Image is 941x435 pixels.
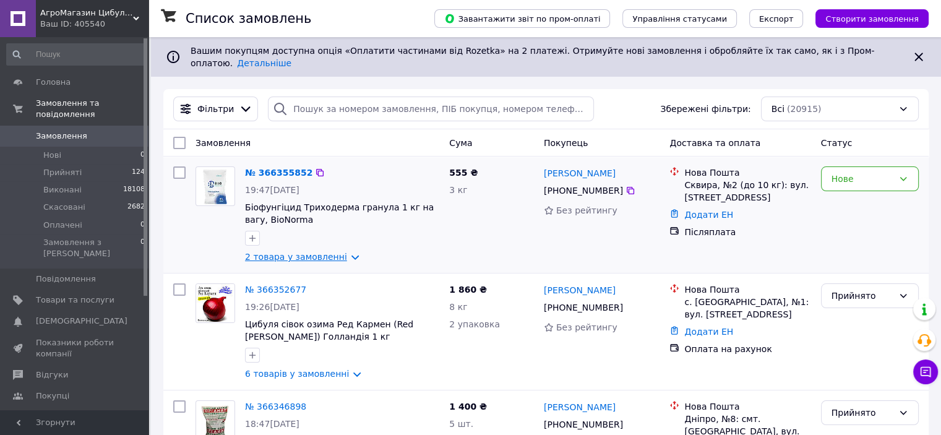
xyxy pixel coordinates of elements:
[140,237,145,259] span: 0
[36,98,148,120] span: Замовлення та повідомлення
[684,327,733,337] a: Додати ЕН
[544,284,616,296] a: [PERSON_NAME]
[245,419,299,429] span: 18:47[DATE]
[449,419,473,429] span: 5 шт.
[140,220,145,231] span: 0
[684,226,810,238] div: Післяплата
[444,13,600,24] span: Завантажити звіт по пром-оплаті
[669,138,760,148] span: Доставка та оплата
[43,237,140,259] span: Замовлення з [PERSON_NAME]
[123,184,145,196] span: 18108
[684,166,810,179] div: Нова Пошта
[245,285,306,295] a: № 366352677
[449,302,467,312] span: 8 кг
[245,202,434,225] a: Біофунгіцид Триходерма гранула 1 кг на вагу, BioNorma
[245,402,306,411] a: № 366346898
[544,303,623,312] span: [PHONE_NUMBER]
[186,11,311,26] h1: Список замовлень
[831,406,893,420] div: Прийнято
[622,9,737,28] button: Управління статусами
[449,138,472,148] span: Cума
[196,138,251,148] span: Замовлення
[196,284,234,322] img: Фото товару
[43,220,82,231] span: Оплачені
[684,343,810,355] div: Оплата на рахунок
[245,252,347,262] a: 2 товара у замовленні
[821,138,853,148] span: Статус
[684,400,810,413] div: Нова Пошта
[245,369,349,379] a: 6 товарів у замовленні
[544,186,623,196] span: [PHONE_NUMBER]
[787,104,821,114] span: (20915)
[127,202,145,213] span: 2682
[831,289,893,303] div: Прийнято
[684,283,810,296] div: Нова Пошта
[815,9,929,28] button: Створити замовлення
[684,179,810,204] div: Сквира, №2 (до 10 кг): вул. [STREET_ADDRESS]
[132,167,145,178] span: 124
[831,172,893,186] div: Нове
[245,302,299,312] span: 19:26[DATE]
[36,369,68,381] span: Відгуки
[556,205,617,215] span: Без рейтингу
[544,138,588,148] span: Покупець
[632,14,727,24] span: Управління статусами
[449,402,487,411] span: 1 400 ₴
[40,7,133,19] span: АгроМагазин Цибулинка (Все для Саду та Городу)
[245,319,413,342] a: Цибуля сівок озима Ред Кармен (Red [PERSON_NAME]) Голландія 1 кг
[43,167,82,178] span: Прийняті
[245,168,312,178] a: № 366355852
[556,322,617,332] span: Без рейтингу
[201,167,230,205] img: Фото товару
[684,210,733,220] a: Додати ЕН
[684,296,810,321] div: с. [GEOGRAPHIC_DATA], №1: вул. [STREET_ADDRESS]
[771,103,784,115] span: Всі
[43,202,85,213] span: Скасовані
[237,58,291,68] a: Детальніше
[36,131,87,142] span: Замовлення
[40,19,148,30] div: Ваш ID: 405540
[36,390,69,402] span: Покупці
[449,285,487,295] span: 1 860 ₴
[759,14,794,24] span: Експорт
[434,9,610,28] button: Завантажити звіт по пром-оплаті
[825,14,919,24] span: Створити замовлення
[196,283,235,323] a: Фото товару
[6,43,146,66] input: Пошук
[544,420,623,429] span: [PHONE_NUMBER]
[544,401,616,413] a: [PERSON_NAME]
[36,316,127,327] span: [DEMOGRAPHIC_DATA]
[660,103,750,115] span: Збережені фільтри:
[749,9,804,28] button: Експорт
[449,319,500,329] span: 2 упаковка
[449,168,478,178] span: 555 ₴
[140,150,145,161] span: 0
[245,185,299,195] span: 19:47[DATE]
[43,150,61,161] span: Нові
[197,103,234,115] span: Фільтри
[196,166,235,206] a: Фото товару
[36,337,114,360] span: Показники роботи компанії
[913,360,938,384] button: Чат з покупцем
[36,273,96,285] span: Повідомлення
[36,77,71,88] span: Головна
[191,46,874,68] span: Вашим покупцям доступна опція «Оплатити частинами від Rozetka» на 2 платежі. Отримуйте нові замов...
[803,13,929,23] a: Створити замовлення
[43,184,82,196] span: Виконані
[268,97,594,121] input: Пошук за номером замовлення, ПІБ покупця, номером телефону, Email, номером накладної
[544,167,616,179] a: [PERSON_NAME]
[36,295,114,306] span: Товари та послуги
[449,185,467,195] span: 3 кг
